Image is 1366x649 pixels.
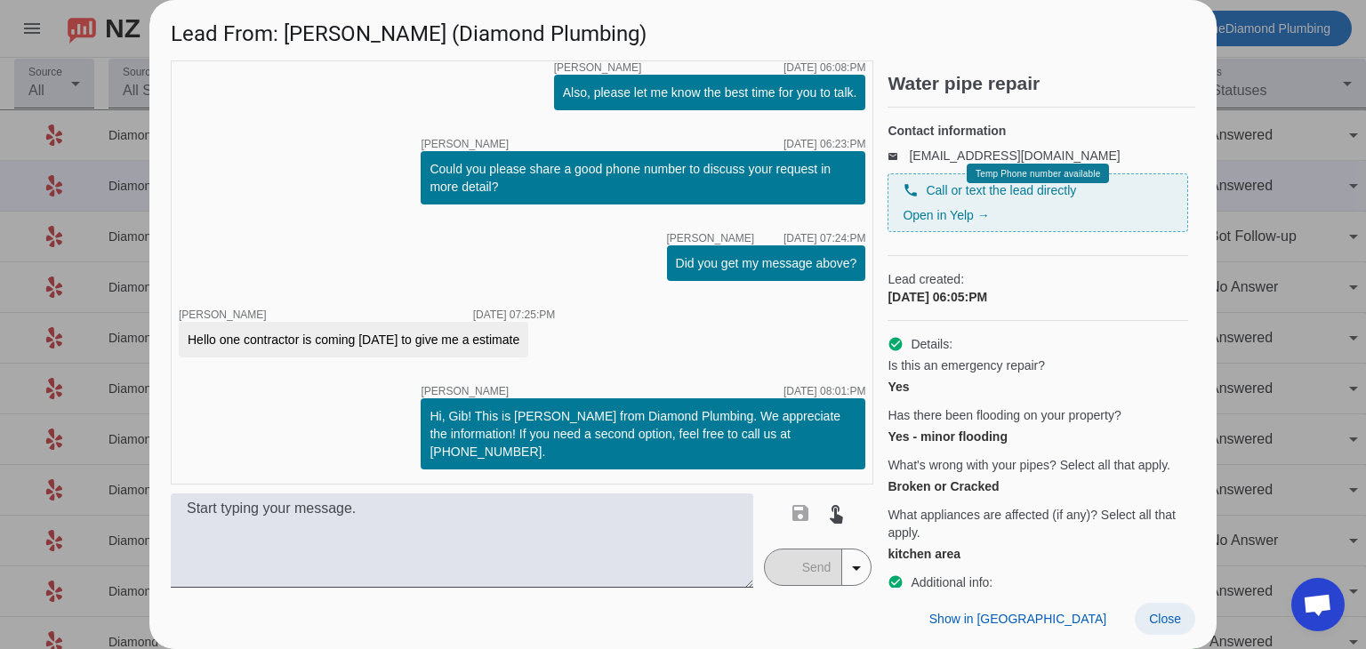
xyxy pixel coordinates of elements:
[888,406,1121,424] span: Has there been flooding on your property?
[915,603,1121,635] button: Show in [GEOGRAPHIC_DATA]
[976,169,1100,179] span: Temp Phone number available
[676,254,857,272] div: Did you get my message above?​
[888,151,909,160] mat-icon: email
[911,335,952,353] span: Details:
[929,612,1106,626] span: Show in [GEOGRAPHIC_DATA]
[667,233,755,244] span: [PERSON_NAME]
[188,331,519,349] div: Hello one contractor is coming [DATE] to give me a estimate
[846,557,867,579] mat-icon: arrow_drop_down
[888,545,1188,563] div: kitchen area
[1149,612,1181,626] span: Close
[911,573,992,591] span: Additional info:
[783,233,865,244] div: [DATE] 07:24:PM
[888,270,1188,288] span: Lead created:
[888,477,1188,495] div: Broken or Cracked
[825,502,847,524] mat-icon: touch_app
[888,456,1170,474] span: What's wrong with your pipes? Select all that apply.
[888,336,904,352] mat-icon: check_circle
[888,378,1188,396] div: Yes
[888,122,1188,140] h4: Contact information
[888,357,1045,374] span: Is this an emergency repair?
[783,139,865,149] div: [DATE] 06:23:PM
[888,506,1188,541] span: What appliances are affected (if any)? Select all that apply.
[926,181,1076,199] span: Call or text the lead directly
[903,208,989,222] a: Open in Yelp →
[903,182,919,198] mat-icon: phone
[1291,578,1345,631] div: Open chat
[421,386,509,397] span: [PERSON_NAME]
[563,84,857,101] div: Also, please let me know the best time for you to talk.​
[1135,603,1195,635] button: Close
[888,75,1195,92] h2: Water pipe repair
[430,160,856,196] div: Could you please share a good phone number to discuss your request in more detail?​
[888,574,904,590] mat-icon: check_circle
[554,62,642,73] span: [PERSON_NAME]
[473,309,555,320] div: [DATE] 07:25:PM
[888,428,1188,445] div: Yes - minor flooding
[888,288,1188,306] div: [DATE] 06:05:PM
[909,148,1120,163] a: [EMAIL_ADDRESS][DOMAIN_NAME]
[783,386,865,397] div: [DATE] 08:01:PM
[179,308,267,321] span: [PERSON_NAME]
[430,407,856,461] div: Hi, Gib! This is [PERSON_NAME] from Diamond Plumbing. We appreciate the information! If you need ...
[421,139,509,149] span: [PERSON_NAME]
[783,62,865,73] div: [DATE] 06:08:PM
